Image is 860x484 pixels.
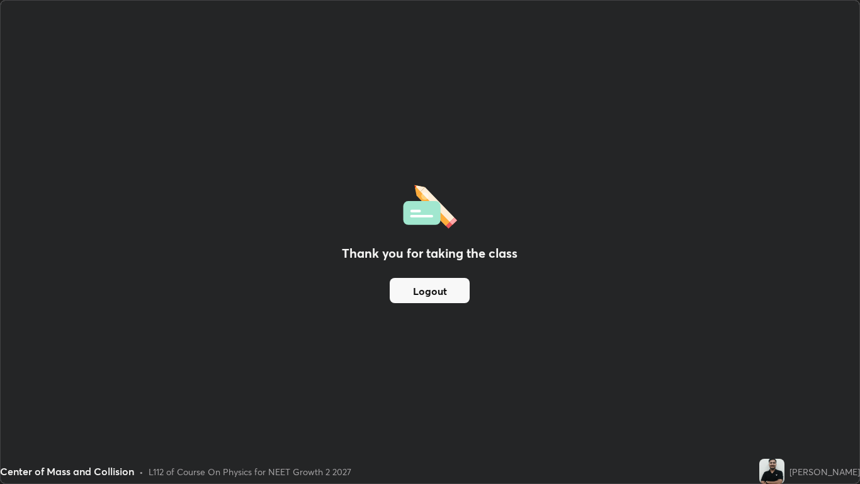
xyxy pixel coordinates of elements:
[139,465,144,478] div: •
[759,459,784,484] img: afe22e03c4c2466bab4a7a088f75780d.jpg
[342,244,518,263] h2: Thank you for taking the class
[390,278,470,303] button: Logout
[789,465,860,478] div: [PERSON_NAME]
[403,181,457,229] img: offlineFeedback.1438e8b3.svg
[149,465,351,478] div: L112 of Course On Physics for NEET Growth 2 2027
